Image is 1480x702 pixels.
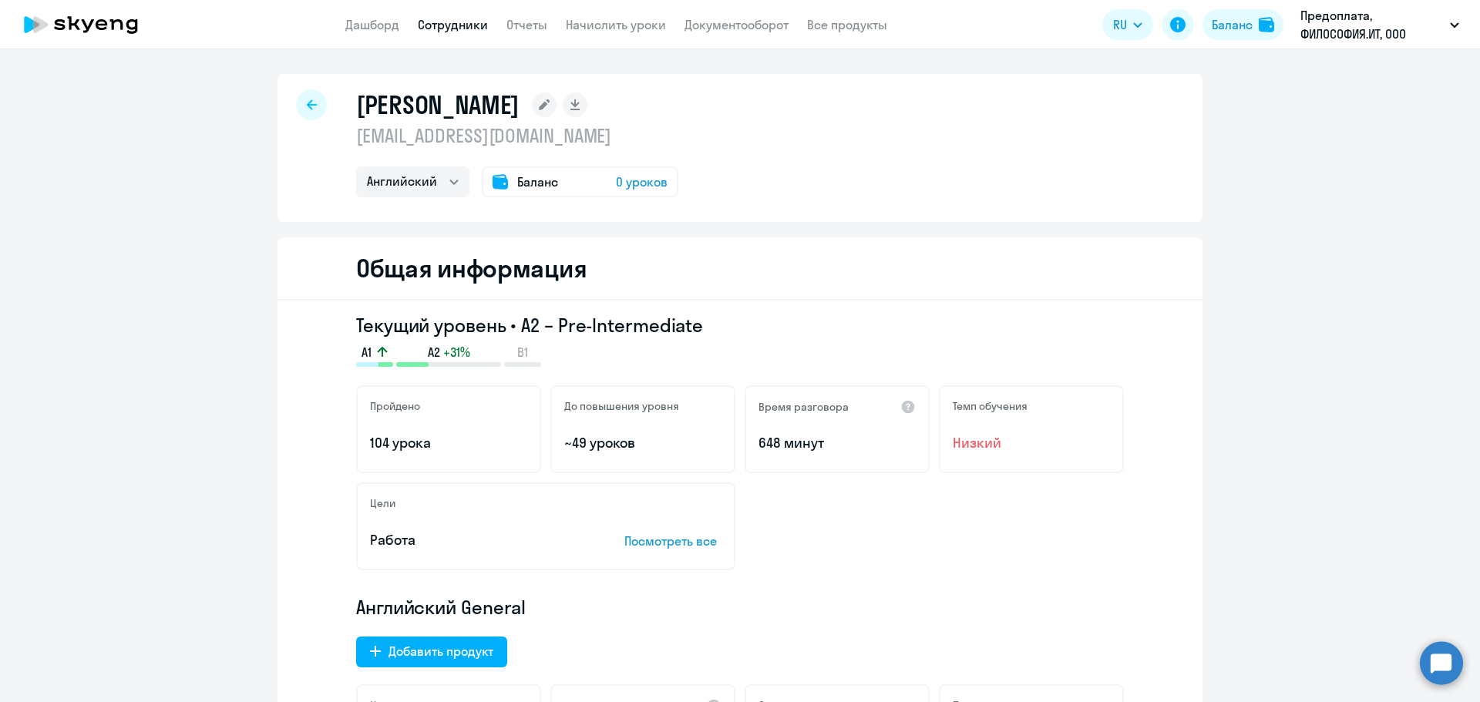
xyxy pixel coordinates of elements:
a: Сотрудники [418,17,488,32]
p: [EMAIL_ADDRESS][DOMAIN_NAME] [356,123,678,148]
p: Предоплата, ФИЛОСОФИЯ.ИТ, ООО [1300,6,1444,43]
a: Дашборд [345,17,399,32]
span: A1 [362,344,372,361]
button: Предоплата, ФИЛОСОФИЯ.ИТ, ООО [1293,6,1467,43]
h3: Текущий уровень • A2 – Pre-Intermediate [356,313,1124,338]
p: Посмотреть все [624,532,721,550]
span: Баланс [517,173,558,191]
h5: Пройдено [370,399,420,413]
a: Отчеты [506,17,547,32]
button: RU [1102,9,1153,40]
h5: Время разговора [758,400,849,414]
a: Начислить уроки [566,17,666,32]
h2: Общая информация [356,253,587,284]
p: ~49 уроков [564,433,721,453]
p: Работа [370,530,577,550]
span: 0 уроков [616,173,668,191]
button: Балансbalance [1202,9,1283,40]
span: B1 [517,344,528,361]
div: Добавить продукт [388,642,493,660]
h1: [PERSON_NAME] [356,89,520,120]
a: Все продукты [807,17,887,32]
span: Английский General [356,595,526,620]
p: 648 минут [758,433,916,453]
div: Баланс [1212,15,1253,34]
span: +31% [443,344,470,361]
span: Низкий [953,433,1110,453]
img: balance [1259,17,1274,32]
a: Документооборот [684,17,789,32]
p: 104 урока [370,433,527,453]
button: Добавить продукт [356,637,507,667]
h5: До повышения уровня [564,399,679,413]
h5: Темп обучения [953,399,1028,413]
span: RU [1113,15,1127,34]
h5: Цели [370,496,395,510]
span: A2 [428,344,440,361]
